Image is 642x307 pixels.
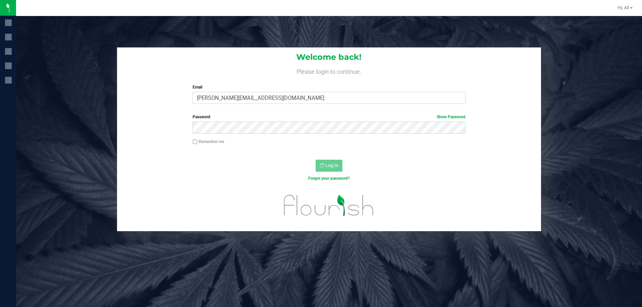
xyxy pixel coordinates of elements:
[193,140,197,144] input: Remember me
[308,176,350,181] a: Forgot your password?
[193,115,210,119] span: Password
[193,84,465,90] label: Email
[193,139,224,145] label: Remember me
[325,163,338,168] span: Log In
[437,115,465,119] a: Show Password
[618,5,629,10] span: Hi, Al!
[316,160,342,172] button: Log In
[117,67,541,75] h4: Please login to continue.
[117,53,541,61] h1: Welcome back!
[276,188,382,222] img: flourish_logo.svg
